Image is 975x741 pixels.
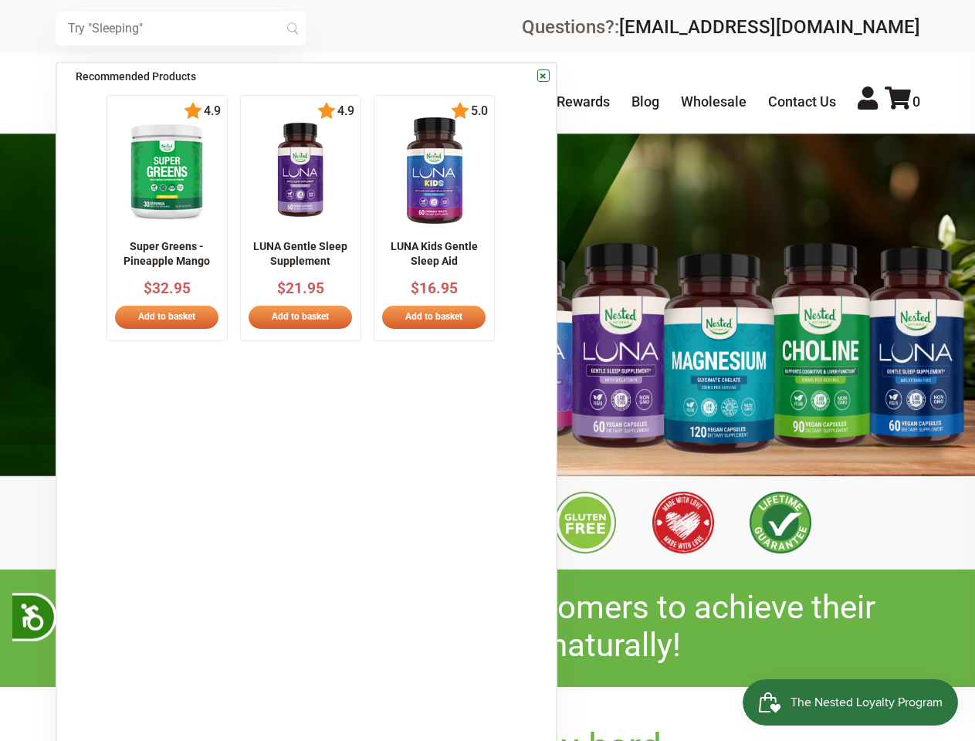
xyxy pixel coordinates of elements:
a: 0 [885,93,920,110]
a: Nested Rewards [509,93,610,110]
p: LUNA Kids Gentle Sleep Aid [381,239,488,269]
p: Super Greens - Pineapple Mango [113,239,221,269]
span: Recommended Products [76,70,196,83]
span: $21.95 [277,279,324,297]
span: 0 [912,93,920,110]
img: imgpsh_fullsize_anim_-_2025-02-26T222351.371_x140.png [120,117,214,225]
a: Add to basket [249,306,352,329]
img: 1_edfe67ed-9f0f-4eb3-a1ff-0a9febdc2b11_x140.png [381,117,489,225]
button: Next [510,211,526,226]
span: 4.9 [336,104,354,118]
img: NN_LUNA_US_60_front_1_x140.png [259,117,342,225]
button: Previous [72,211,87,226]
span: $16.95 [411,279,458,297]
iframe: Button to open loyalty program pop-up [743,679,960,726]
div: Questions?: [522,18,920,36]
span: 5.0 [469,104,488,118]
span: $32.95 [144,279,191,297]
a: × [537,69,550,82]
a: Add to basket [382,306,486,329]
a: [EMAIL_ADDRESS][DOMAIN_NAME] [619,16,920,38]
a: Blog [631,93,659,110]
a: Wholesale [681,93,746,110]
img: Lifetime Guarantee [750,492,811,553]
img: star.svg [451,102,469,120]
img: Made with Love [652,492,714,553]
span: 4.9 [202,104,221,118]
a: Contact Us [768,93,836,110]
p: LUNA Gentle Sleep Supplement [247,239,354,269]
img: star.svg [317,102,336,120]
input: Try "Sleeping" [56,12,306,46]
a: Add to basket [115,306,218,329]
img: star.svg [184,102,202,120]
img: Gluten Free [554,492,616,553]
